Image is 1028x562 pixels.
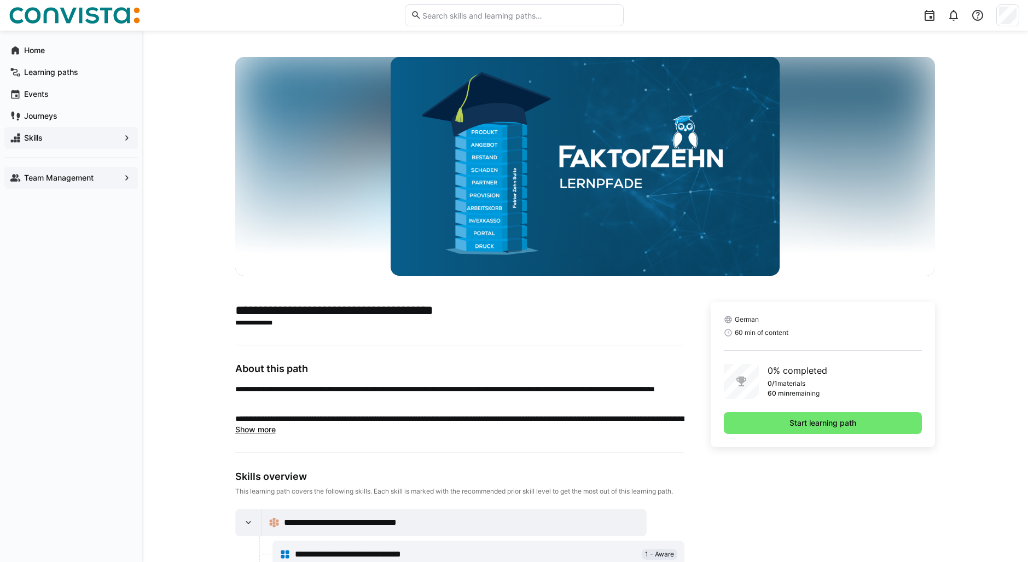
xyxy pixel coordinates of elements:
span: German [735,315,759,324]
span: 1 - Aware [645,550,674,559]
p: materials [777,379,805,388]
input: Search skills and learning paths… [421,10,617,20]
div: This learning path covers the following skills. Each skill is marked with the recommended prior s... [235,487,684,496]
span: Show more [235,425,276,434]
p: remaining [789,389,820,398]
button: Start learning path [724,412,922,434]
h3: About this path [235,363,684,375]
p: 60 min [768,389,789,398]
span: 60 min of content [735,328,788,337]
span: Start learning path [788,418,858,428]
p: 0/1 [768,379,777,388]
div: Skills overview [235,471,684,483]
p: 0% completed [768,364,827,377]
